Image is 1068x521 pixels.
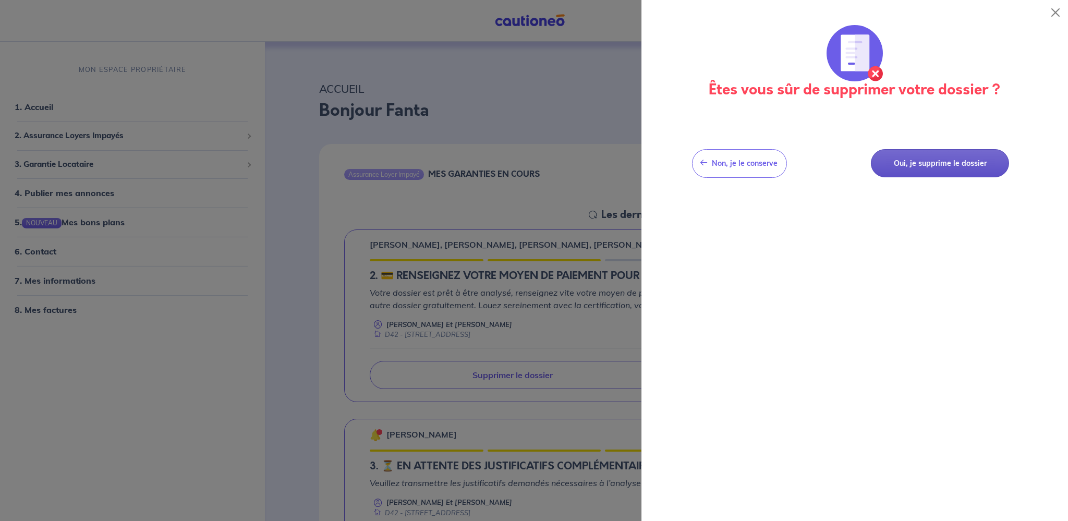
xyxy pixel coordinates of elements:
[691,149,786,178] button: Non, je le conserve
[1047,4,1064,21] button: Close
[827,25,883,81] img: illu_annulation_contrat.svg
[871,149,1010,178] button: Oui, je supprime le dossier
[712,159,778,168] span: Non, je le conserve
[654,81,1055,99] h3: Êtes vous sûr de supprimer votre dossier ?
